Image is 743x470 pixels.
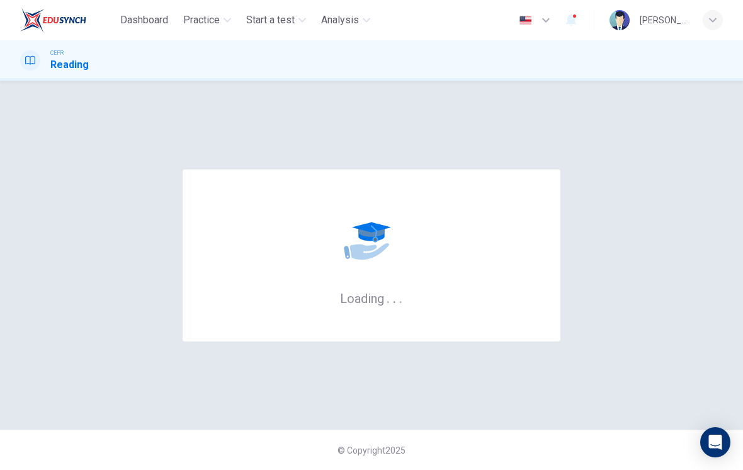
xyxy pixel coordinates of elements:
span: Dashboard [120,13,168,28]
img: en [518,16,533,25]
div: Open Intercom Messenger [700,427,730,457]
h6: . [399,287,403,307]
button: Practice [178,9,236,32]
a: EduSynch logo [20,8,115,33]
span: CEFR [50,49,64,57]
h1: Reading [50,57,89,72]
button: Dashboard [115,9,173,32]
button: Start a test [241,9,311,32]
img: EduSynch logo [20,8,86,33]
h6: . [386,287,390,307]
span: Start a test [246,13,295,28]
button: Analysis [316,9,375,32]
h6: Loading [340,290,403,306]
span: Practice [183,13,220,28]
h6: . [392,287,397,307]
span: Analysis [321,13,359,28]
div: [PERSON_NAME] [PERSON_NAME] [PERSON_NAME] [640,13,688,28]
span: © Copyright 2025 [337,445,406,456]
img: Profile picture [610,10,630,30]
